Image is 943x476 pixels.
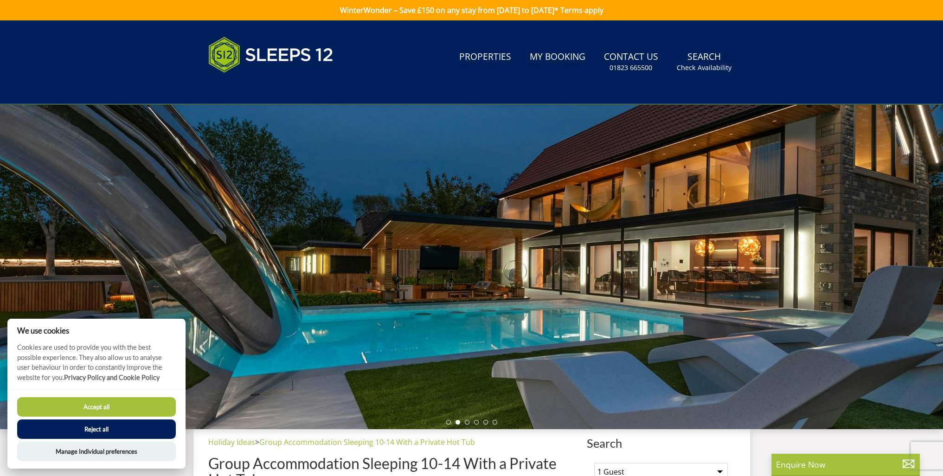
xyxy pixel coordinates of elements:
[17,442,176,461] button: Manage Individual preferences
[7,342,186,389] p: Cookies are used to provide you with the best possible experience. They also allow us to analyse ...
[673,47,735,77] a: SearchCheck Availability
[609,63,652,72] small: 01823 665500
[255,437,259,447] span: >
[526,47,589,68] a: My Booking
[587,437,735,450] span: Search
[64,373,160,381] a: Privacy Policy and Cookie Policy
[455,47,515,68] a: Properties
[600,47,662,77] a: Contact Us01823 665500
[776,458,915,470] p: Enquire Now
[204,84,301,91] iframe: Customer reviews powered by Trustpilot
[17,397,176,417] button: Accept all
[17,419,176,439] button: Reject all
[208,437,255,447] a: Holiday Ideas
[259,437,475,447] a: Group Accommodation Sleeping 10-14 With a Private Hot Tub
[677,63,731,72] small: Check Availability
[7,326,186,335] h2: We use cookies
[208,32,334,78] img: Sleeps 12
